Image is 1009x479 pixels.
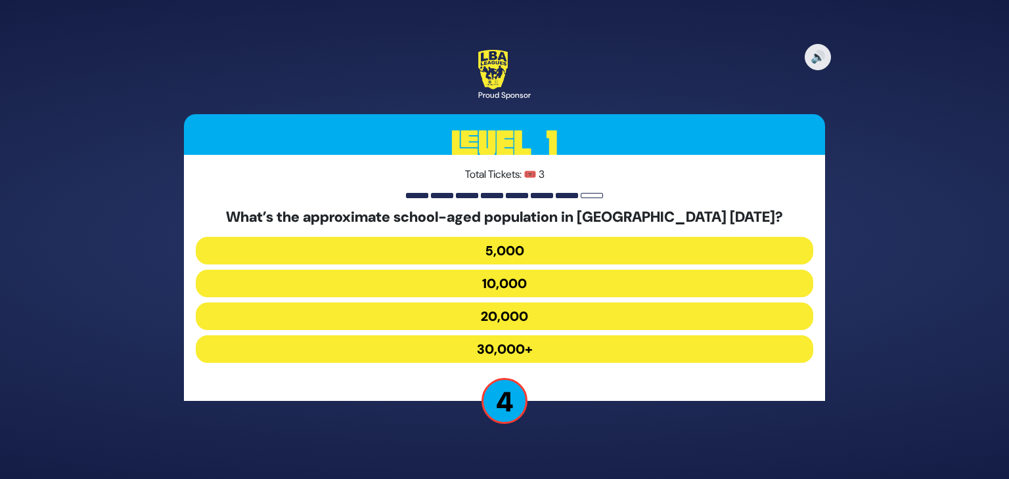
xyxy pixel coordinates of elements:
[196,209,813,226] h5: What’s the approximate school-aged population in [GEOGRAPHIC_DATA] [DATE]?
[196,237,813,264] button: 5,000
[196,270,813,297] button: 10,000
[196,302,813,330] button: 20,000
[482,378,527,424] p: 4
[196,167,813,182] p: Total Tickets: 🎟️ 3
[196,335,813,363] button: 30,000+
[478,50,508,89] img: LBA
[805,44,831,70] button: 🔊
[478,89,531,101] div: Proud Sponsor
[184,114,825,173] h3: Level 1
